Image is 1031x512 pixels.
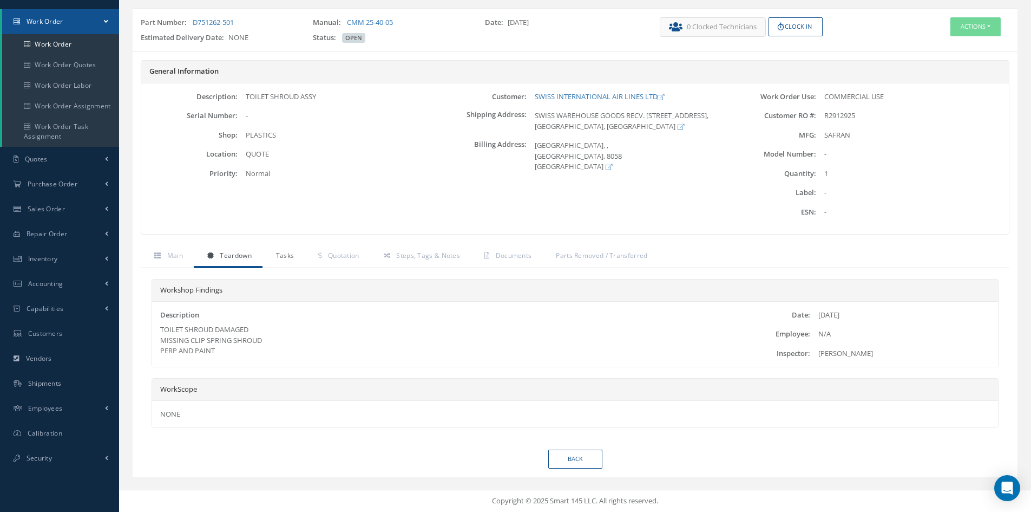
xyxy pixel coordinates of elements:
div: Copyright © 2025 Smart 145 LLC. All rights reserved. [130,496,1020,507]
span: Main [167,251,183,260]
div: N/A [810,329,998,340]
span: Tasks [276,251,294,260]
span: Customers [28,329,63,338]
div: - [816,187,1009,198]
a: Main [141,245,194,268]
div: COMMERCIAL USE [816,92,1009,102]
span: Vendors [26,354,52,363]
a: Work Order Quotes [2,55,119,75]
label: Quantity: [720,170,816,178]
a: Work Order Assignment [2,96,119,116]
a: Steps, Tags & Notes [370,245,471,268]
div: SWISS WAREHOUSE GOODS RECV. [STREET_ADDRESS], [GEOGRAPHIC_DATA], [GEOGRAPHIC_DATA] [527,111,719,132]
div: PLASTICS [238,130,430,141]
div: 1 [816,168,1009,179]
label: Location: [141,150,238,158]
div: [GEOGRAPHIC_DATA], , [GEOGRAPHIC_DATA], 8058 [GEOGRAPHIC_DATA] [527,140,719,172]
label: Serial Number: [141,112,238,120]
a: CMM 25-40-05 [347,17,393,27]
span: Quotation [328,251,359,260]
label: Estimated Delivery Date: [141,33,228,43]
label: Shop: [141,131,238,139]
div: - [816,207,1009,218]
span: Quotes [25,154,48,164]
span: Purchase Order [28,179,77,189]
label: ESN: [720,208,816,216]
span: Calibration [28,429,62,438]
div: [DATE] [477,17,649,33]
span: - [246,111,248,120]
button: Clock In [769,17,823,36]
div: Normal [238,168,430,179]
span: Repair Order [27,229,68,238]
span: Steps, Tags & Notes [396,251,460,260]
label: Status: [313,33,340,43]
label: Inspector: [716,349,810,358]
span: Parts Removed / Transferred [556,251,647,260]
span: Work Order [27,17,63,26]
label: Description [160,310,199,321]
label: MFG: [720,131,816,139]
label: Model Number: [720,150,816,158]
a: Tasks [262,245,305,268]
label: Date: [716,311,810,319]
a: Quotation [305,245,370,268]
label: Shipping Address: [430,111,527,132]
div: Workshop Findings [152,280,998,302]
label: Manual: [313,17,345,28]
label: Customer RO #: [720,112,816,120]
span: Employees [28,404,63,413]
button: 0 Clocked Technicians [660,17,766,37]
label: Description: [141,93,238,101]
div: NONE [133,33,305,48]
a: Work Order Labor [2,75,119,96]
div: - [816,149,1009,160]
a: Work Order Task Assignment [2,116,119,147]
span: Capabilities [27,304,64,313]
label: Part Number: [141,17,191,28]
label: Work Order Use: [720,93,816,101]
div: Open Intercom Messenger [994,475,1020,501]
label: Employee: [716,330,810,338]
a: Documents [471,245,542,268]
h5: General Information [149,67,1001,76]
div: QUOTE [238,149,430,160]
div: TOILET SHROUD DAMAGED MISSING CLIP SPRING SHROUD PERP AND PAINT [160,325,708,357]
a: Back [548,450,602,469]
span: Teardown [220,251,251,260]
label: Customer: [430,93,527,101]
div: [DATE] [810,310,998,321]
label: Priority: [141,170,238,178]
div: NONE [152,401,998,428]
div: WorkScope [152,379,998,401]
a: D751262-501 [193,17,234,27]
button: Actions [950,17,1001,36]
a: Parts Removed / Transferred [542,245,658,268]
label: Label: [720,189,816,197]
span: Security [27,453,52,463]
span: OPEN [342,33,365,43]
a: Teardown [194,245,262,268]
span: Documents [496,251,532,260]
span: R2912925 [824,111,855,120]
label: Date: [485,17,508,28]
div: SAFRAN [816,130,1009,141]
label: Billing Address: [430,140,527,172]
span: Inventory [28,254,58,263]
span: Shipments [28,379,62,388]
span: 0 Clocked Technicians [687,22,757,33]
a: SWISS INTERNATIONAL AIR LINES LTD [535,92,664,101]
span: Sales Order [28,204,65,213]
a: Work Order [2,9,119,34]
div: [PERSON_NAME] [810,348,998,359]
a: Work Order [2,34,119,55]
span: Accounting [28,279,63,288]
div: TOILET SHROUD ASSY [238,92,430,102]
